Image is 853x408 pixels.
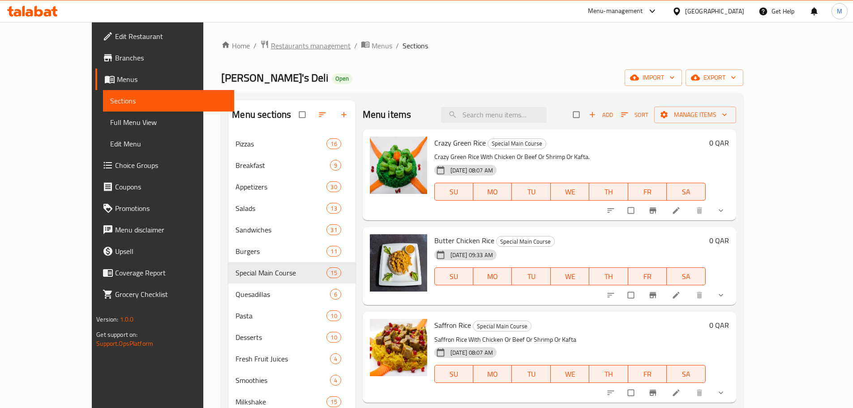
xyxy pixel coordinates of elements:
div: items [330,160,341,171]
button: Branch-specific-item [643,201,664,220]
div: items [326,224,341,235]
button: Branch-specific-item [643,383,664,403]
div: Menu-management [588,6,643,17]
span: 30 [327,183,340,191]
span: SA [670,368,702,381]
span: Sort items [615,108,654,122]
button: MO [473,365,512,383]
span: Breakfast [236,160,330,171]
button: FR [628,365,667,383]
div: items [326,310,341,321]
div: items [326,267,341,278]
span: Butter Chicken Rice [434,234,494,247]
div: Smoothies [236,375,330,386]
span: Menus [117,74,227,85]
span: Special Main Course [488,138,546,149]
div: Burgers11 [228,241,355,262]
button: show more [711,383,733,403]
div: Desserts10 [228,326,355,348]
span: 10 [327,312,340,320]
div: Salads13 [228,198,355,219]
button: sort-choices [601,201,622,220]
div: items [326,332,341,343]
button: FR [628,267,667,285]
span: FR [632,270,663,283]
h6: 0 QAR [709,319,729,331]
span: Upsell [115,246,227,257]
div: Fresh Fruit Juices4 [228,348,355,369]
a: Edit menu item [672,206,682,215]
a: Restaurants management [260,40,351,52]
span: MO [477,368,508,381]
li: / [354,40,357,51]
span: [DATE] 08:07 AM [447,348,497,357]
img: Crazy Green Rice [370,137,427,194]
div: Special Main Course [496,236,555,247]
div: Special Main Course15 [228,262,355,283]
span: TH [593,270,624,283]
button: TU [512,183,550,201]
button: SU [434,267,473,285]
button: MO [473,267,512,285]
a: Edit menu item [672,388,682,397]
div: items [326,181,341,192]
div: items [330,289,341,300]
div: items [326,203,341,214]
span: SA [670,270,702,283]
button: SA [667,365,705,383]
button: export [686,69,743,86]
span: Sandwiches [236,224,326,235]
a: Menus [361,40,392,52]
button: import [625,69,682,86]
span: Menu disclaimer [115,224,227,235]
div: Appetizers30 [228,176,355,198]
span: FR [632,185,663,198]
div: Pizzas [236,138,326,149]
div: Burgers [236,246,326,257]
span: Add [589,110,613,120]
span: MO [477,270,508,283]
span: Milkshake [236,396,326,407]
span: 4 [330,376,341,385]
a: Coupons [95,176,234,198]
span: Menus [372,40,392,51]
a: Support.OpsPlatform [96,338,153,349]
span: [PERSON_NAME]'s Deli [221,68,328,88]
button: delete [690,383,711,403]
span: Saffron Rice [434,318,471,332]
div: Quesadillas [236,289,330,300]
button: sort-choices [601,383,622,403]
span: TH [593,185,624,198]
div: Quesadillas6 [228,283,355,305]
div: Fresh Fruit Juices [236,353,330,364]
span: Get support on: [96,329,137,340]
span: Grocery Checklist [115,289,227,300]
a: Coverage Report [95,262,234,283]
div: items [330,375,341,386]
a: Menu disclaimer [95,219,234,241]
button: SU [434,183,473,201]
span: import [632,72,675,83]
span: MO [477,185,508,198]
span: 9 [330,161,341,170]
span: 31 [327,226,340,234]
svg: Show Choices [716,388,725,397]
svg: Show Choices [716,206,725,215]
div: Special Main Course [473,321,532,331]
span: [DATE] 08:07 AM [447,166,497,175]
a: Full Menu View [103,112,234,133]
span: WE [554,270,586,283]
span: Coverage Report [115,267,227,278]
span: Branches [115,52,227,63]
a: Choice Groups [95,155,234,176]
span: Pasta [236,310,326,321]
nav: breadcrumb [221,40,743,52]
button: FR [628,183,667,201]
span: Restaurants management [271,40,351,51]
span: Appetizers [236,181,326,192]
span: 13 [327,204,340,213]
span: Desserts [236,332,326,343]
